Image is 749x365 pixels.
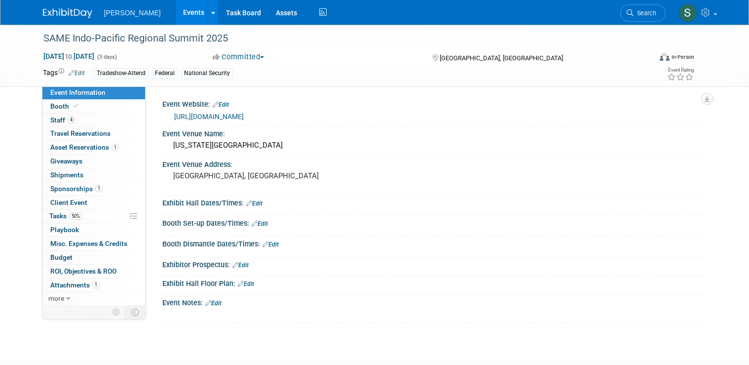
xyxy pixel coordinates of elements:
[64,52,74,60] span: to
[660,53,670,61] img: Format-Inperson.png
[69,212,82,220] span: 50%
[50,88,106,96] span: Event Information
[74,103,78,109] i: Booth reservation complete
[42,114,145,127] a: Staff4
[40,30,639,47] div: SAME Indo-Pacific Regional Summit 2025
[50,143,119,151] span: Asset Reservations
[42,292,145,305] a: more
[42,265,145,278] a: ROI, Objectives & ROO
[42,141,145,154] a: Asset Reservations1
[96,54,117,60] span: (3 days)
[209,52,268,62] button: Committed
[42,223,145,237] a: Playbook
[42,209,145,223] a: Tasks50%
[42,155,145,168] a: Giveaways
[50,253,73,261] span: Budget
[69,70,85,77] a: Edit
[238,281,254,287] a: Edit
[162,97,707,110] div: Event Website:
[174,113,244,121] a: [URL][DOMAIN_NAME]
[671,53,694,61] div: In-Person
[50,199,87,206] span: Client Event
[678,3,697,22] img: Sharon Aurelio
[50,116,75,124] span: Staff
[162,157,707,169] div: Event Venue Address:
[667,68,694,73] div: Event Rating
[43,68,85,79] td: Tags
[50,157,82,165] span: Giveaways
[104,9,161,17] span: [PERSON_NAME]
[42,279,145,292] a: Attachments1
[42,182,145,196] a: Sponsorships1
[42,100,145,113] a: Booth
[162,276,707,289] div: Exhibit Hall Floor Plan:
[50,240,127,247] span: Misc. Expenses & Credits
[125,306,145,319] td: Toggle Event Tabs
[162,216,707,229] div: Booth Set-up Dates/Times:
[92,281,100,288] span: 1
[170,138,699,153] div: [US_STATE][GEOGRAPHIC_DATA]
[42,127,145,140] a: Travel Reservations
[252,220,268,227] a: Edit
[42,237,145,250] a: Misc. Expenses & Credits
[48,294,64,302] span: more
[50,185,103,193] span: Sponsorships
[162,257,707,270] div: Exhibitor Prospectus:
[68,116,75,123] span: 4
[50,267,116,275] span: ROI, Objectives & ROO
[50,281,100,289] span: Attachments
[42,168,145,182] a: Shipments
[50,171,83,179] span: Shipments
[162,196,707,208] div: Exhibit Hall Dates/Times:
[42,86,145,99] a: Event Information
[262,241,279,248] a: Edit
[634,9,656,17] span: Search
[181,68,233,79] div: National Security
[213,101,229,108] a: Edit
[42,251,145,264] a: Budget
[50,129,111,137] span: Travel Reservations
[42,196,145,209] a: Client Event
[162,295,707,308] div: Event Notes:
[108,306,125,319] td: Personalize Event Tab Strip
[162,126,707,139] div: Event Venue Name:
[43,8,92,18] img: ExhibitDay
[440,54,563,62] span: [GEOGRAPHIC_DATA], [GEOGRAPHIC_DATA]
[598,51,694,66] div: Event Format
[49,212,82,220] span: Tasks
[205,300,222,307] a: Edit
[162,237,707,249] div: Booth Dismantle Dates/Times:
[152,68,178,79] div: Federal
[43,52,95,61] span: [DATE] [DATE]
[94,68,149,79] div: Tradeshow-Attend
[112,144,119,151] span: 1
[95,185,103,192] span: 1
[232,262,249,269] a: Edit
[50,226,79,234] span: Playbook
[620,4,666,22] a: Search
[173,171,378,180] pre: [GEOGRAPHIC_DATA], [GEOGRAPHIC_DATA]
[246,200,262,207] a: Edit
[50,102,80,110] span: Booth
